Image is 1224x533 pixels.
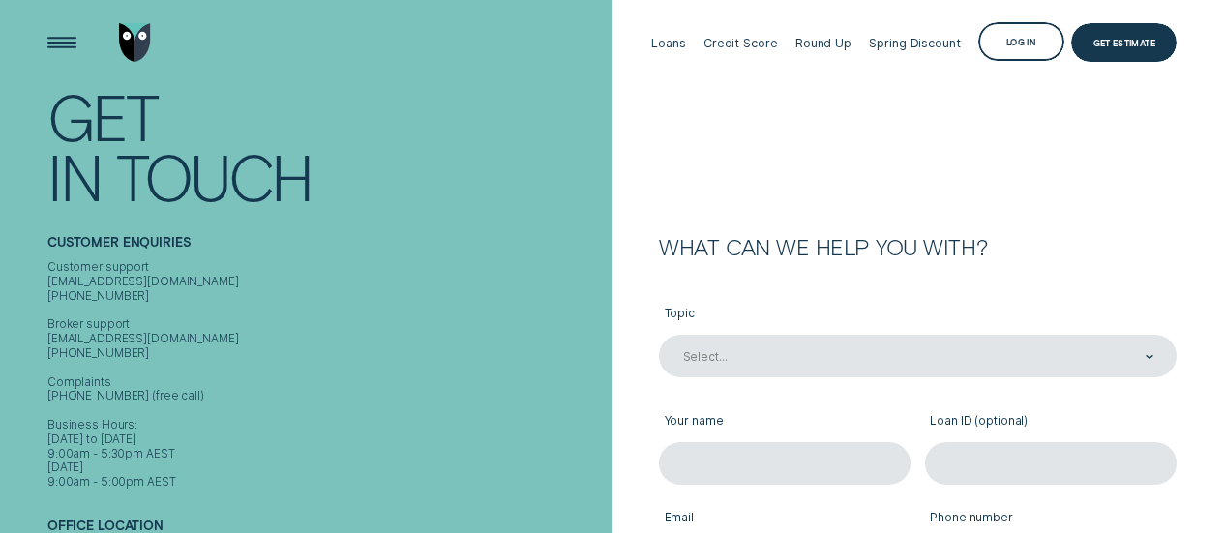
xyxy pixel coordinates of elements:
label: Your name [659,402,911,442]
label: Loan ID (optional) [925,402,1177,442]
div: Get [47,86,157,146]
div: In [47,146,102,206]
div: Credit Score [703,36,778,50]
div: Loans [651,36,685,50]
div: Spring Discount [869,36,960,50]
button: Log in [978,22,1064,61]
div: Round Up [795,36,851,50]
div: Customer support [EMAIL_ADDRESS][DOMAIN_NAME] [PHONE_NUMBER] Broker support [EMAIL_ADDRESS][DOMAI... [47,260,605,489]
h1: Get In Touch [47,86,605,206]
h2: What can we help you with? [659,236,1177,257]
button: Open Menu [43,23,81,62]
img: Wisr [119,23,151,62]
a: Get Estimate [1071,23,1177,62]
div: Touch [116,146,312,206]
h2: Customer Enquiries [47,235,605,261]
label: Topic [659,295,1177,335]
div: Select... [683,350,728,365]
